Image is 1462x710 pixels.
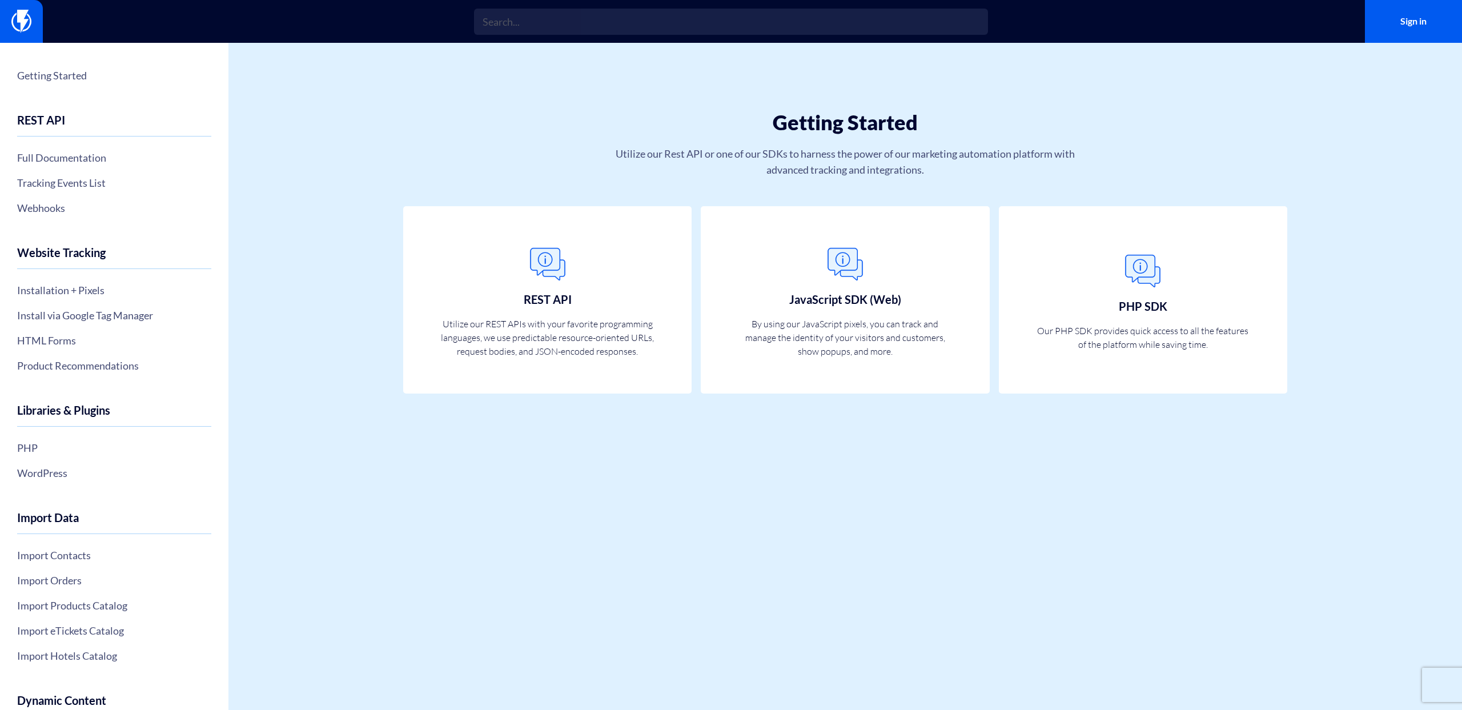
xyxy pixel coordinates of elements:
[1120,248,1166,294] img: General.png
[701,206,990,394] a: JavaScript SDK (Web) By using our JavaScript pixels, you can track and manage the identity of you...
[17,66,211,85] a: Getting Started
[17,545,211,565] a: Import Contacts
[999,206,1288,394] a: PHP SDK Our PHP SDK provides quick access to all the features of the platform while saving time.
[17,511,211,534] h4: Import Data
[17,331,211,350] a: HTML Forms
[822,242,868,287] img: General.png
[474,9,988,35] input: Search...
[439,317,656,358] p: Utilize our REST APIs with your favorite programming languages, we use predictable resource-orien...
[17,621,211,640] a: Import eTickets Catalog
[524,293,572,306] h3: REST API
[17,356,211,375] a: Product Recommendations
[525,242,571,287] img: General.png
[789,293,901,306] h3: JavaScript SDK (Web)
[1119,300,1167,312] h3: PHP SDK
[736,317,954,358] p: By using our JavaScript pixels, you can track and manage the identity of your visitors and custom...
[17,463,211,483] a: WordPress
[17,404,211,427] h4: Libraries & Plugins
[17,246,211,269] h4: Website Tracking
[17,306,211,325] a: Install via Google Tag Manager
[17,571,211,590] a: Import Orders
[17,280,211,300] a: Installation + Pixels
[17,596,211,615] a: Import Products Catalog
[17,198,211,218] a: Webhooks
[403,206,692,394] a: REST API Utilize our REST APIs with your favorite programming languages, we use predictable resou...
[17,646,211,665] a: Import Hotels Catalog
[1034,324,1252,351] p: Our PHP SDK provides quick access to all the features of the platform while saving time.
[595,146,1095,178] p: Utilize our Rest API or one of our SDKs to harness the power of our marketing automation platform...
[17,173,211,192] a: Tracking Events List
[17,148,211,167] a: Full Documentation
[17,438,211,458] a: PHP
[17,114,211,137] h4: REST API
[428,111,1262,134] h1: Getting Started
